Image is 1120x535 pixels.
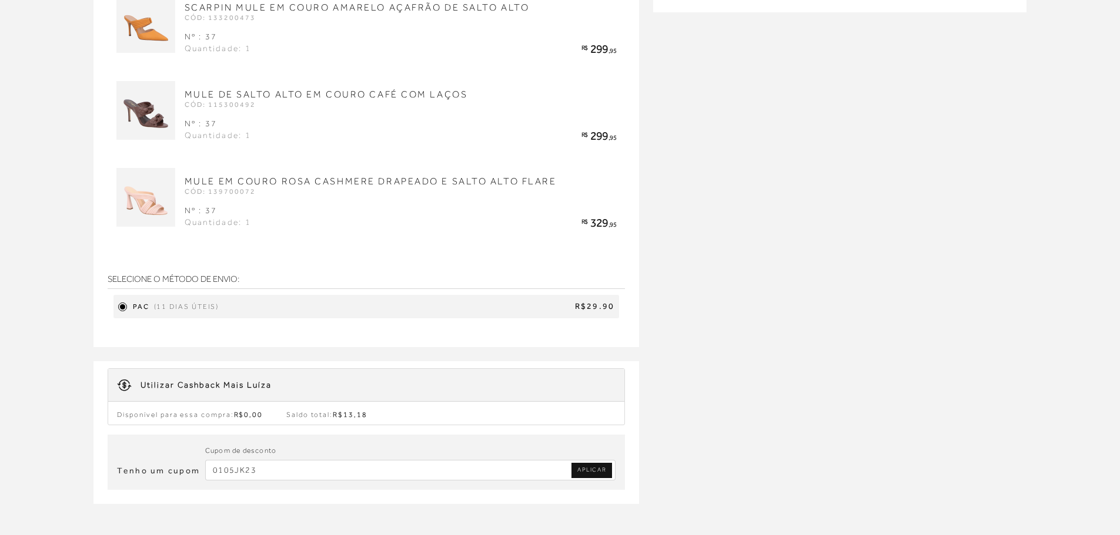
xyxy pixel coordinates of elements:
img: MULE EM COURO ROSA CASHMERE DRAPEADO E SALTO ALTO FLARE [116,168,175,227]
a: MULE DE SALTO ALTO EM COURO CAFÉ COM LAÇOS [185,89,468,100]
h3: Tenho um cupom [117,465,200,477]
span: R$29.90 [223,301,614,312]
span: ,95 [609,134,617,141]
div: Utilizar Cashback Mais Luíza [141,379,272,391]
span: PAC [133,302,149,312]
div: Quantidade: 1 [185,43,251,56]
div: Quantidade: 1 [185,130,251,143]
span: Disponível para essa compra: [117,410,263,419]
div: CÓD: 133200473 [185,14,617,21]
span: (11 dias úteis) [154,302,219,312]
span: 299 [590,42,609,55]
img: MULE DE SALTO ALTO EM COURO CAFÉ COM LAÇOS [116,81,175,140]
a: MULE EM COURO ROSA CASHMERE DRAPEADO E SALTO ALTO FLARE [185,176,557,187]
span: R$0,00 [234,410,263,419]
span: R$ [581,131,588,138]
span: R$13,18 [333,410,367,419]
span: ,95 [609,221,617,228]
label: Cupom de desconto [205,445,276,456]
span: 299 [590,129,609,142]
span: R$ [581,44,588,51]
span: R$ [581,218,588,225]
div: Quantidade: 1 [185,217,251,230]
span: Saldo total: [286,410,367,419]
span: 329 [590,216,609,229]
a: SCARPIN MULE EM COURO AMARELO AÇAFRÃO DE SALTO ALTO [185,2,530,13]
span: Nº : 37 [185,119,218,128]
span: Nº : 37 [185,32,218,41]
input: Inserir Código da Promoção [205,460,616,480]
a: Aplicar Código [571,463,612,478]
span: ,95 [609,47,617,54]
span: Nº : 37 [185,206,218,215]
strong: SELECIONE O MÉTODO DE ENVIO: [108,270,626,289]
span: APLICAR [577,466,606,474]
div: CÓD: 139700072 [185,188,617,195]
div: CÓD: 115300492 [185,101,617,108]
